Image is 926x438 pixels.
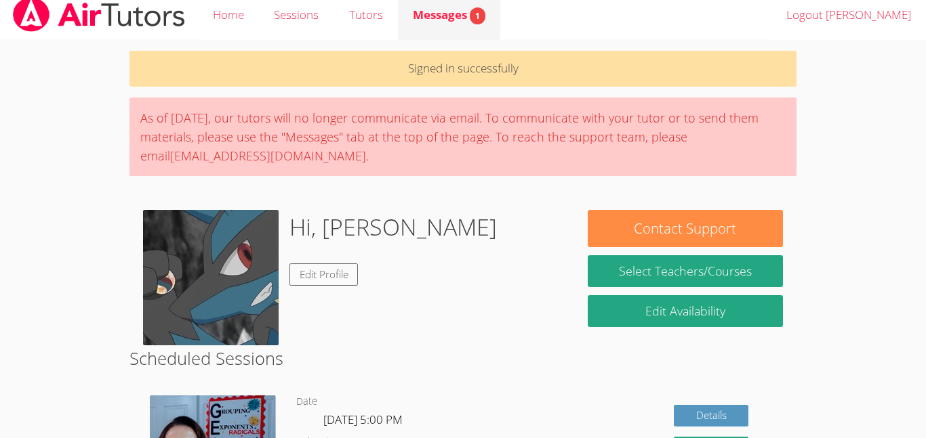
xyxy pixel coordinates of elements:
[323,412,403,427] span: [DATE] 5:00 PM
[129,51,797,87] p: Signed in successfully
[129,97,797,176] div: As of [DATE], our tutors will no longer communicate via email. To communicate with your tutor or ...
[588,295,783,327] a: Edit Availability
[143,210,279,345] img: actor-ash-s-lucario-850204_large.jpg
[588,210,783,247] button: Contact Support
[289,210,497,244] h1: Hi, [PERSON_NAME]
[296,393,317,410] dt: Date
[413,7,485,22] span: Messages
[289,263,359,286] a: Edit Profile
[470,7,485,24] span: 1
[129,345,797,371] h2: Scheduled Sessions
[588,255,783,287] a: Select Teachers/Courses
[674,405,748,427] a: Details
